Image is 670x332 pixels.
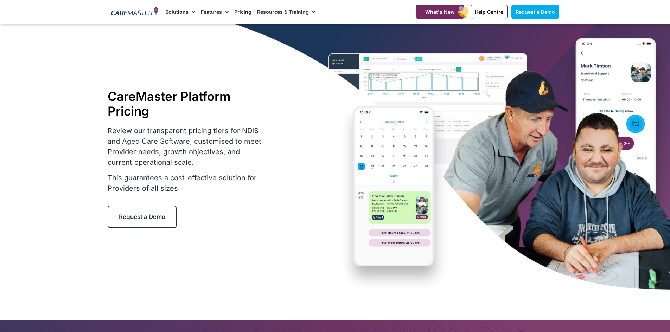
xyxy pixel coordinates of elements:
a: Request a Demo [511,5,559,19]
span: What's New [425,9,455,15]
span: Help Centre [475,9,503,15]
h1: CareMaster Platform Pricing [108,89,266,118]
span: Request a Demo [516,9,555,15]
a: What's New [416,5,464,19]
p: Review our transparent pricing tiers for NDIS and Aged Care Software, customised to meet Provider... [108,125,266,168]
a: Help Centre [471,5,508,19]
img: CareMaster Logo [111,7,159,17]
span: Request a Demo [119,213,165,220]
a: Request a Demo [108,206,177,228]
p: This guarantees a cost-effective solution for Providers of all sizes. [108,172,266,194]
